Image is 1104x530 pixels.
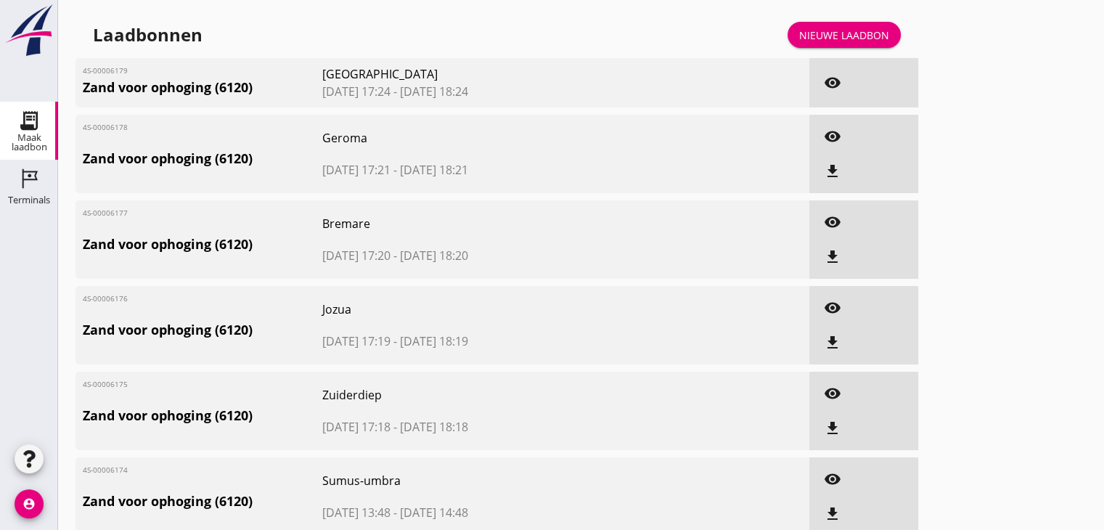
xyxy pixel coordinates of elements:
[322,301,622,318] span: Jozua
[83,293,134,304] span: 4S-00006176
[824,299,841,317] i: visibility
[3,4,55,57] img: logo-small.a267ee39.svg
[83,406,322,425] span: Zand voor ophoging (6120)
[15,489,44,518] i: account_circle
[824,505,841,523] i: file_download
[824,334,841,351] i: file_download
[824,74,841,91] i: visibility
[322,247,622,264] span: [DATE] 17:20 - [DATE] 18:20
[93,23,203,46] div: Laadbonnen
[824,420,841,437] i: file_download
[824,213,841,231] i: visibility
[83,65,134,76] span: 4S-00006179
[322,161,622,179] span: [DATE] 17:21 - [DATE] 18:21
[824,163,841,180] i: file_download
[83,465,134,476] span: 4S-00006174
[322,504,622,521] span: [DATE] 13:48 - [DATE] 14:48
[8,195,50,205] div: Terminals
[322,129,622,147] span: Geroma
[322,418,622,436] span: [DATE] 17:18 - [DATE] 18:18
[83,149,322,168] span: Zand voor ophoging (6120)
[322,386,622,404] span: Zuiderdiep
[799,28,889,43] div: Nieuwe laadbon
[83,235,322,254] span: Zand voor ophoging (6120)
[824,470,841,488] i: visibility
[322,83,622,100] span: [DATE] 17:24 - [DATE] 18:24
[788,22,901,48] a: Nieuwe laadbon
[83,122,134,133] span: 4S-00006178
[824,128,841,145] i: visibility
[322,65,622,83] span: [GEOGRAPHIC_DATA]
[83,78,322,97] span: Zand voor ophoging (6120)
[83,208,134,219] span: 4S-00006177
[322,333,622,350] span: [DATE] 17:19 - [DATE] 18:19
[83,320,322,340] span: Zand voor ophoging (6120)
[322,472,622,489] span: Sumus-umbra
[83,492,322,511] span: Zand voor ophoging (6120)
[83,379,134,390] span: 4S-00006175
[824,385,841,402] i: visibility
[322,215,622,232] span: Bremare
[824,248,841,266] i: file_download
